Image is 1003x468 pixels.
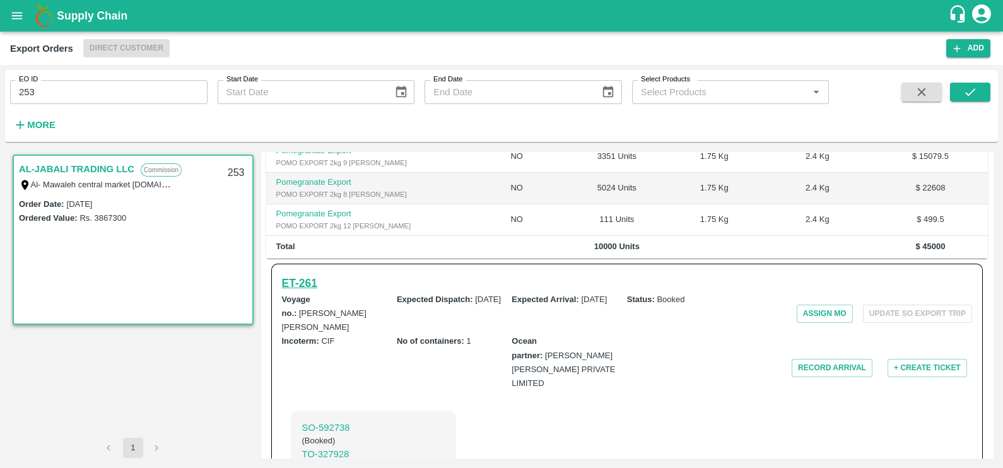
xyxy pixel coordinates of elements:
label: Select Products [641,74,690,85]
div: customer-support [948,4,970,27]
b: Ocean partner : [512,336,543,360]
span: [DATE] [581,295,607,304]
label: End Date [433,74,462,85]
b: $ 45000 [915,242,945,251]
span: [PERSON_NAME] [PERSON_NAME] [282,308,367,332]
a: ET-261 [282,274,317,292]
button: Add [946,39,990,57]
span: [DATE] [475,295,501,304]
input: Select Products [636,84,805,100]
span: 1 [466,336,471,346]
b: Expected Dispatch : [397,295,473,304]
img: logo [32,3,57,28]
h6: ET- 261 [282,274,317,292]
label: Rs. 3867300 [79,213,126,223]
span: CIF [321,336,334,346]
a: AL-JABALI TRADING LLC [19,161,134,177]
p: Pomegranate Export [276,208,491,220]
button: open drawer [3,1,32,30]
td: 2.4 Kg [762,173,873,204]
div: POMO EXPORT 2kg 9 [PERSON_NAME] [276,157,491,168]
div: POMO EXPORT 2kg 8 [PERSON_NAME] [276,189,491,200]
button: Record Arrival [792,359,872,377]
td: $ 22608 [873,173,988,204]
td: 2.4 Kg [762,204,873,236]
b: Supply Chain [57,9,127,22]
span: [PERSON_NAME] [PERSON_NAME] PRIVATE LIMITED [512,351,615,389]
label: [DATE] [67,199,93,209]
b: Total [276,242,295,251]
p: SO- 592738 [302,421,445,435]
p: Pomegranate Export [276,177,491,189]
b: Voyage no. : [282,295,310,318]
button: Choose date [389,80,413,104]
b: Status : [627,295,655,304]
strong: More [27,120,56,130]
span: Booked [657,295,684,304]
button: Open [808,84,824,100]
a: Supply Chain [57,7,948,25]
b: Expected Arrival : [512,295,578,304]
a: TO-327928 [302,447,445,461]
td: $ 15079.5 [873,141,988,173]
p: Commission [141,163,182,177]
input: End Date [425,80,591,104]
div: Export Orders [10,40,73,57]
td: 1.75 Kg [667,204,762,236]
label: Start Date [226,74,258,85]
button: page 1 [123,438,143,458]
button: More [10,114,59,136]
div: account of current user [970,3,993,29]
button: Choose date [596,80,620,104]
td: 5024 Units [567,173,667,204]
b: Incoterm : [282,336,319,346]
b: 10000 Units [594,242,640,251]
label: Order Date : [19,199,64,209]
td: 3351 Units [567,141,667,173]
p: TO- 327928 [302,447,445,461]
td: 1.75 Kg [667,173,762,204]
button: Assign MO [797,305,853,323]
td: NO [500,141,566,173]
h6: ( Booked ) [302,435,445,447]
label: Ordered Value: [19,213,77,223]
div: 253 [220,158,252,188]
label: Al- Mawaleh central market [DOMAIN_NAME] : 221, AL RUSAYL POSTAL CODE : 124, , , , , , [GEOGRAPHI... [31,179,460,189]
nav: pagination navigation [97,438,169,458]
a: SO-592738 [302,421,445,435]
input: Start Date [218,80,384,104]
button: + Create Ticket [888,359,967,377]
label: EO ID [19,74,38,85]
div: POMO EXPORT 2kg 12 [PERSON_NAME] [276,220,491,231]
td: $ 499.5 [873,204,988,236]
input: Enter EO ID [10,80,208,104]
b: No of containers : [397,336,464,346]
td: NO [500,173,566,204]
td: NO [500,204,566,236]
td: 1.75 Kg [667,141,762,173]
td: 2.4 Kg [762,141,873,173]
td: 111 Units [567,204,667,236]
